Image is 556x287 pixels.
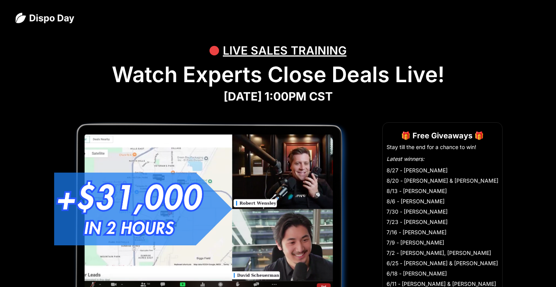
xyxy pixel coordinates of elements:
[224,89,333,103] strong: [DATE] 1:00PM CST
[401,131,484,140] strong: 🎁 Free Giveaways 🎁
[15,62,541,88] h1: Watch Experts Close Deals Live!
[387,143,498,151] li: Stay till the end for a chance to win!
[387,156,424,162] em: Latest winners:
[223,39,346,62] div: LIVE SALES TRAINING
